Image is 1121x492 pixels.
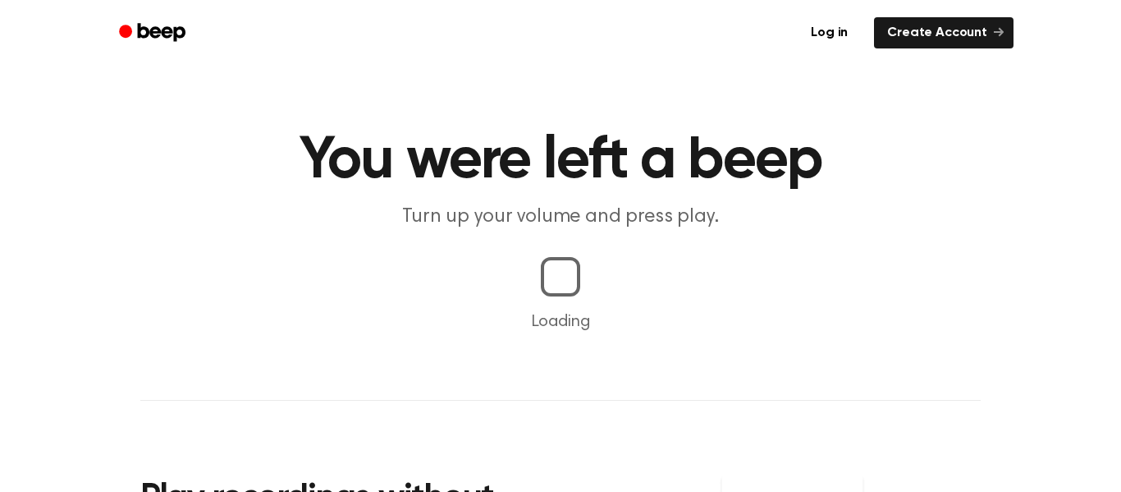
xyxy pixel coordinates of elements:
[874,17,1013,48] a: Create Account
[794,14,864,52] a: Log in
[20,310,1101,334] p: Loading
[245,204,876,231] p: Turn up your volume and press play.
[108,17,200,49] a: Beep
[140,131,981,191] h1: You were left a beep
